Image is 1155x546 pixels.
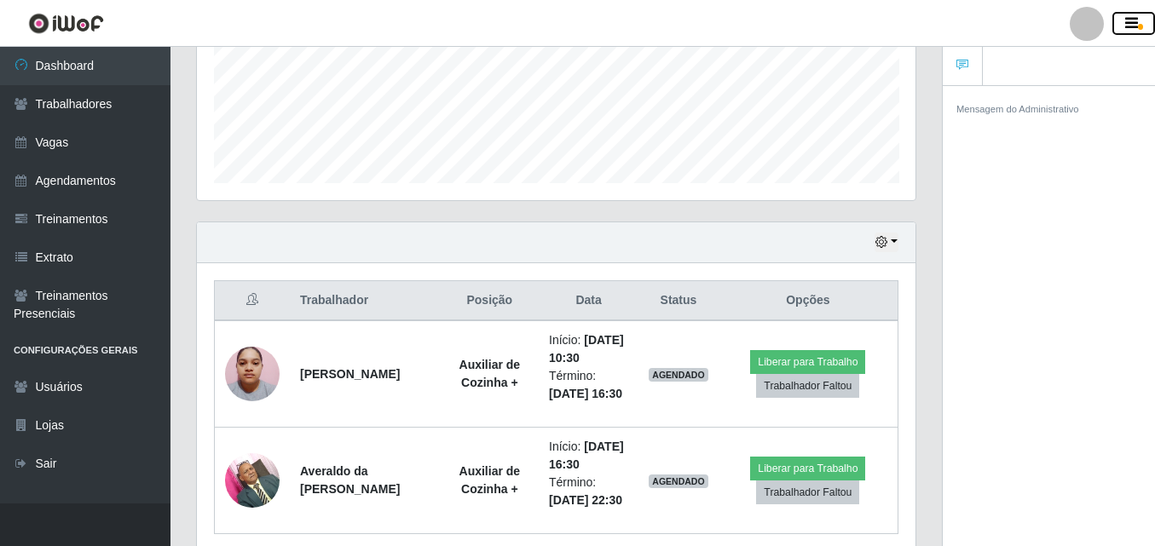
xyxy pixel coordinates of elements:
span: AGENDADO [649,474,708,488]
small: Mensagem do Administrativo [956,104,1079,114]
li: Término: [549,367,628,403]
button: Trabalhador Faltou [756,374,859,398]
span: AGENDADO [649,368,708,382]
time: [DATE] 16:30 [549,387,622,400]
time: [DATE] 16:30 [549,440,624,471]
img: 1697117733428.jpeg [225,444,280,516]
li: Início: [549,331,628,367]
th: Posição [441,281,539,321]
strong: Auxiliar de Cozinha + [459,464,521,496]
img: 1726874061374.jpeg [225,337,280,410]
th: Data [539,281,638,321]
li: Início: [549,438,628,474]
time: [DATE] 22:30 [549,493,622,507]
button: Trabalhador Faltou [756,480,859,504]
button: Liberar para Trabalho [750,350,865,374]
strong: Averaldo da [PERSON_NAME] [300,464,400,496]
strong: Auxiliar de Cozinha + [459,358,521,389]
th: Opções [719,281,898,321]
time: [DATE] 10:30 [549,333,624,365]
strong: [PERSON_NAME] [300,367,400,381]
th: Status [638,281,719,321]
button: Liberar para Trabalho [750,457,865,480]
th: Trabalhador [290,281,441,321]
li: Término: [549,474,628,509]
img: CoreUI Logo [28,13,104,34]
